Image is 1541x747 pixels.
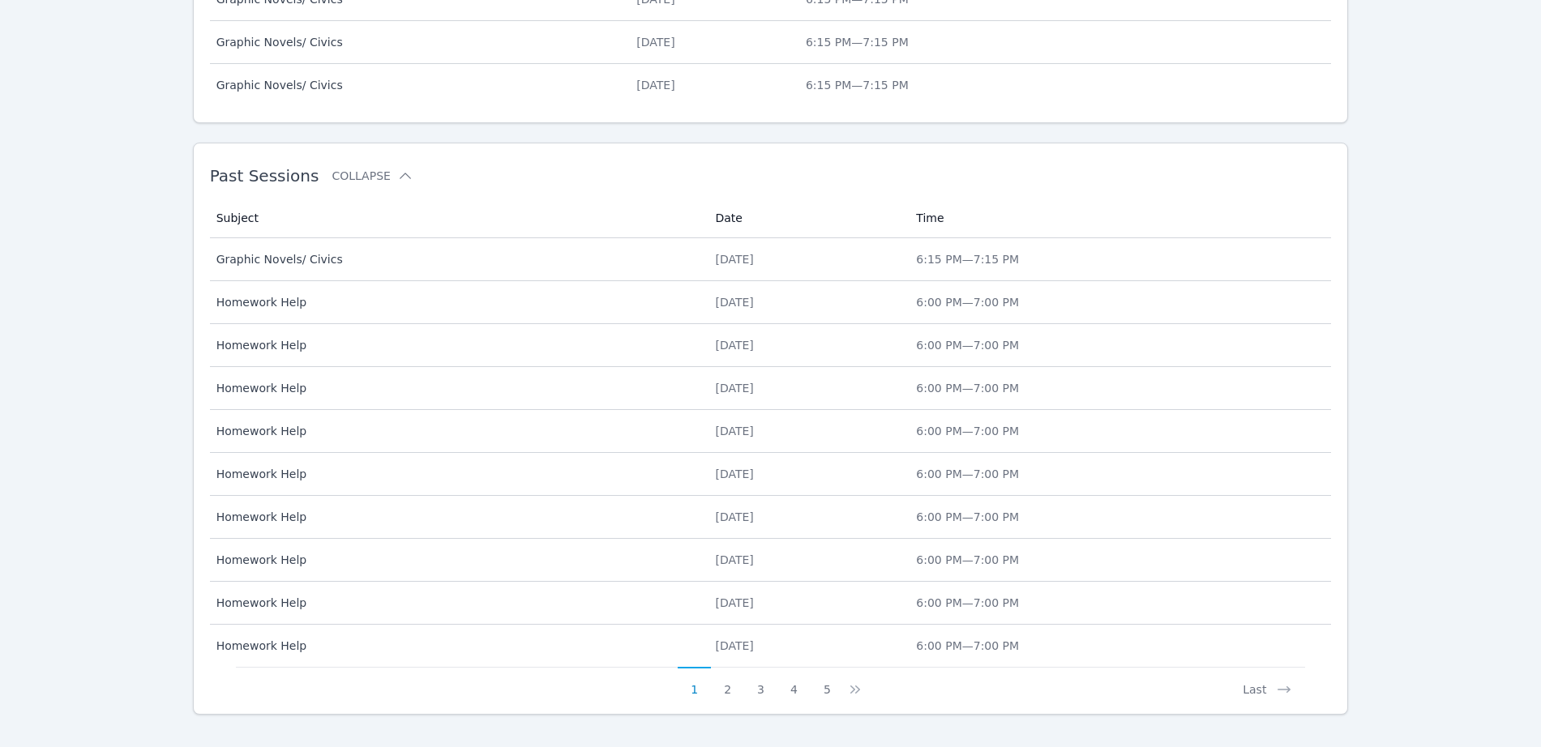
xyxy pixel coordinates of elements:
[806,79,909,92] span: 6:15 PM — 7:15 PM
[916,467,1019,480] span: 6:00 PM — 7:00 PM
[916,253,1019,266] span: 6:15 PM — 7:15 PM
[916,553,1019,566] span: 6:00 PM — 7:00 PM
[216,466,696,482] span: Homework Help
[777,667,811,698] button: 4
[216,552,696,568] span: Homework Help
[715,423,897,439] div: [DATE]
[636,34,786,50] div: [DATE]
[715,251,897,267] div: [DATE]
[636,77,786,93] div: [DATE]
[715,509,897,525] div: [DATE]
[216,337,696,353] span: Homework Help
[210,281,1332,324] tr: Homework Help[DATE]6:00 PM—7:00 PM
[216,251,696,267] span: Graphic Novels/ Civics
[806,36,909,49] span: 6:15 PM — 7:15 PM
[916,639,1019,652] span: 6:00 PM — 7:00 PM
[216,34,618,50] span: Graphic Novels/ Civics
[210,198,706,238] th: Subject
[210,496,1332,539] tr: Homework Help[DATE]6:00 PM—7:00 PM
[210,453,1332,496] tr: Homework Help[DATE]6:00 PM—7:00 PM
[216,294,696,310] span: Homework Help
[216,595,696,611] span: Homework Help
[744,667,777,698] button: 3
[210,324,1332,367] tr: Homework Help[DATE]6:00 PM—7:00 PM
[715,638,897,654] div: [DATE]
[715,294,897,310] div: [DATE]
[916,510,1019,523] span: 6:00 PM — 7:00 PM
[210,166,319,186] span: Past Sessions
[906,198,1331,238] th: Time
[715,337,897,353] div: [DATE]
[705,198,906,238] th: Date
[210,539,1332,582] tr: Homework Help[DATE]6:00 PM—7:00 PM
[916,382,1019,395] span: 6:00 PM — 7:00 PM
[216,77,618,93] span: Graphic Novels/ Civics
[210,410,1332,453] tr: Homework Help[DATE]6:00 PM—7:00 PM
[1230,667,1305,698] button: Last
[216,638,696,654] span: Homework Help
[210,625,1332,667] tr: Homework Help[DATE]6:00 PM—7:00 PM
[216,380,696,396] span: Homework Help
[711,667,744,698] button: 2
[332,168,413,184] button: Collapse
[811,667,844,698] button: 5
[715,466,897,482] div: [DATE]
[916,296,1019,309] span: 6:00 PM — 7:00 PM
[916,339,1019,352] span: 6:00 PM — 7:00 PM
[715,595,897,611] div: [DATE]
[210,21,1332,64] tr: Graphic Novels/ Civics[DATE]6:15 PM—7:15 PM
[678,667,711,698] button: 1
[715,552,897,568] div: [DATE]
[916,425,1019,438] span: 6:00 PM — 7:00 PM
[916,596,1019,609] span: 6:00 PM — 7:00 PM
[715,380,897,396] div: [DATE]
[210,64,1332,106] tr: Graphic Novels/ Civics[DATE]6:15 PM—7:15 PM
[210,367,1332,410] tr: Homework Help[DATE]6:00 PM—7:00 PM
[216,509,696,525] span: Homework Help
[210,582,1332,625] tr: Homework Help[DATE]6:00 PM—7:00 PM
[210,238,1332,281] tr: Graphic Novels/ Civics[DATE]6:15 PM—7:15 PM
[216,423,696,439] span: Homework Help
